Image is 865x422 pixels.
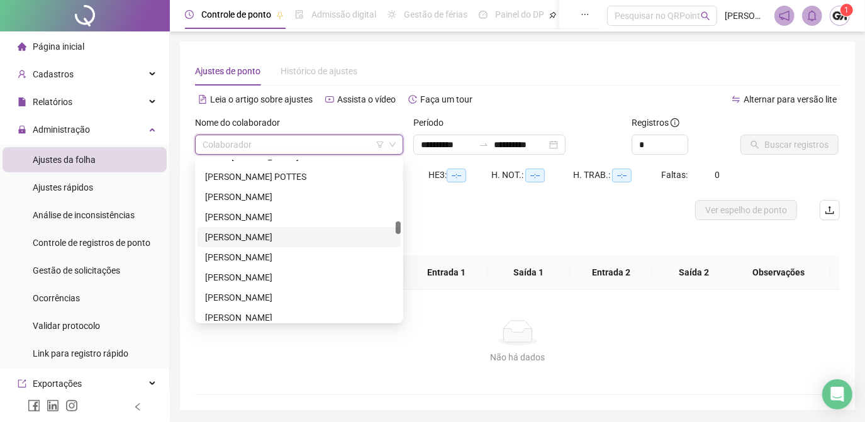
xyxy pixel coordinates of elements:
[479,140,489,150] span: to
[495,9,544,19] span: Painel do DP
[413,116,452,130] label: Período
[205,190,393,204] div: [PERSON_NAME]
[198,207,401,227] div: JEAN PIERRE AIRES DA SILVA
[840,4,853,16] sup: Atualize o seu contato no menu Meus Dados
[479,140,489,150] span: swap-right
[479,10,488,19] span: dashboard
[198,95,207,104] span: file-text
[198,267,401,287] div: JHONATHA RODRIGUES TEIXEIRA
[725,9,767,23] span: [PERSON_NAME]
[198,287,401,308] div: JOÃO CARLOS LOPES MARTINS
[806,10,818,21] span: bell
[671,118,679,127] span: info-circle
[488,255,570,290] th: Saída 1
[632,116,679,130] span: Registros
[18,42,26,51] span: home
[281,66,357,76] span: Histórico de ajustes
[845,6,849,14] span: 1
[33,97,72,107] span: Relatórios
[65,399,78,412] span: instagram
[732,95,740,104] span: swap
[570,255,652,290] th: Entrada 2
[18,379,26,388] span: export
[198,227,401,247] div: JEFFERSON PEDRA DA SILVA
[337,94,396,104] span: Assista o vídeo
[661,170,689,180] span: Faltas:
[447,169,466,182] span: --:--
[428,168,491,182] div: HE 3:
[33,155,96,165] span: Ajustes da folha
[198,167,401,187] div: JANE SILVEIRA POTTES
[210,94,313,104] span: Leia o artigo sobre ajustes
[573,168,661,182] div: H. TRAB.:
[276,11,284,19] span: pushpin
[133,403,142,411] span: left
[33,348,128,358] span: Link para registro rápido
[830,6,849,25] img: 67549
[311,9,376,19] span: Admissão digital
[420,94,472,104] span: Faça um tour
[695,200,797,220] button: Ver espelho de ponto
[205,170,393,184] div: [PERSON_NAME] POTTES
[210,350,825,364] div: Não há dados
[388,10,396,19] span: sun
[779,10,790,21] span: notification
[825,205,835,215] span: upload
[701,11,710,21] span: search
[295,10,304,19] span: file-done
[389,141,396,148] span: down
[195,66,260,76] span: Ajustes de ponto
[198,247,401,267] div: JÉSSICA SANTANA DA SILVA
[652,255,735,290] th: Saída 2
[405,255,488,290] th: Entrada 1
[198,187,401,207] div: JASIEL FERREIRA DA SILVA ROCHA
[33,42,84,52] span: Página inicial
[736,265,821,279] span: Observações
[491,168,573,182] div: H. NOT.:
[33,238,150,248] span: Controle de registros de ponto
[18,70,26,79] span: user-add
[525,169,545,182] span: --:--
[404,9,467,19] span: Gestão de férias
[33,321,100,331] span: Validar protocolo
[612,169,632,182] span: --:--
[205,291,393,304] div: [PERSON_NAME]
[33,265,120,275] span: Gestão de solicitações
[18,97,26,106] span: file
[33,182,93,192] span: Ajustes rápidos
[822,379,852,409] div: Open Intercom Messenger
[740,135,839,155] button: Buscar registros
[195,116,288,130] label: Nome do colaborador
[744,94,837,104] span: Alternar para versão lite
[198,308,401,328] div: JOÃO LUIZ NUNES DA SILVA
[201,9,271,19] span: Controle de ponto
[726,255,831,290] th: Observações
[408,95,417,104] span: history
[18,125,26,134] span: lock
[33,210,135,220] span: Análise de inconsistências
[205,311,393,325] div: [PERSON_NAME]
[33,125,90,135] span: Administração
[549,11,557,19] span: pushpin
[47,399,59,412] span: linkedin
[205,210,393,224] div: [PERSON_NAME]
[715,170,720,180] span: 0
[325,95,334,104] span: youtube
[205,270,393,284] div: [PERSON_NAME]
[581,10,589,19] span: ellipsis
[33,293,80,303] span: Ocorrências
[205,250,393,264] div: [PERSON_NAME]
[376,141,384,148] span: filter
[205,230,393,244] div: [PERSON_NAME]
[33,379,82,389] span: Exportações
[33,69,74,79] span: Cadastros
[185,10,194,19] span: clock-circle
[28,399,40,412] span: facebook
